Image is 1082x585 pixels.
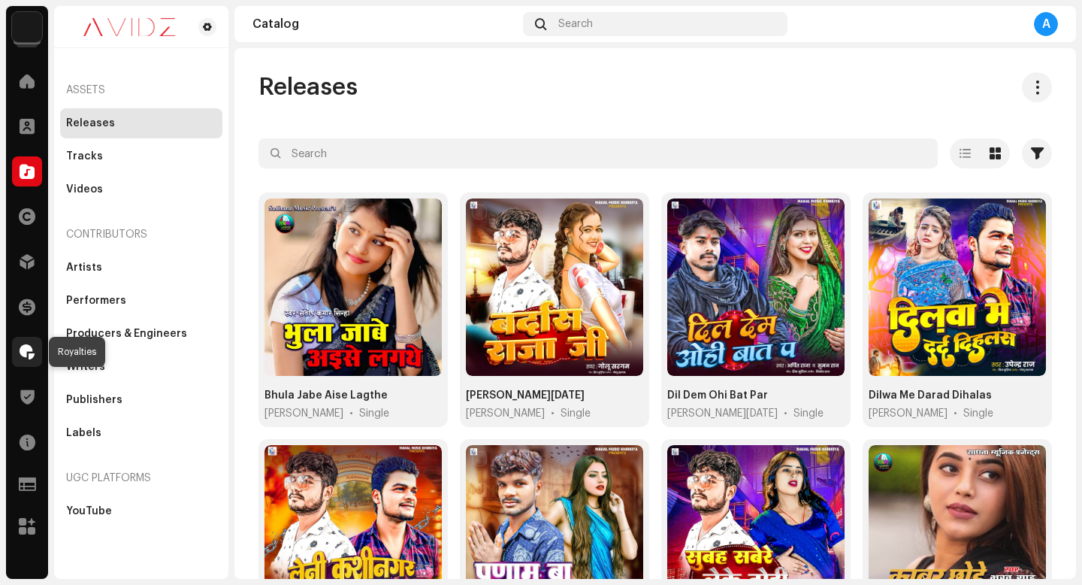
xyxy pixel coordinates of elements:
[264,406,343,421] span: Santosh Kumar Sinha
[60,72,222,108] re-a-nav-header: Assets
[60,385,222,415] re-m-nav-item: Publishers
[66,505,112,517] div: YouTube
[963,406,993,421] div: Single
[60,217,222,253] re-a-nav-header: Contributors
[66,262,102,274] div: Artists
[66,295,126,307] div: Performers
[1034,12,1058,36] div: A
[60,108,222,138] re-m-nav-item: Releases
[954,406,957,421] span: •
[60,174,222,205] re-m-nav-item: Videos
[551,406,555,421] span: •
[66,150,103,162] div: Tracks
[252,18,517,30] div: Catalog
[869,406,948,421] span: Upendra Raj
[264,388,388,403] div: Bhula Jabe Aise Lagthe
[66,18,192,36] img: 0c631eef-60b6-411a-a233-6856366a70de
[561,406,591,421] div: Single
[667,388,768,403] div: Dil Dem Ohi Bat Par
[60,253,222,283] re-m-nav-item: Artists
[60,418,222,448] re-m-nav-item: Labels
[60,141,222,171] re-m-nav-item: Tracks
[60,496,222,526] re-m-nav-item: YouTube
[12,12,42,42] img: 10d72f0b-d06a-424f-aeaa-9c9f537e57b6
[466,388,585,403] div: Bardas Raja Ji
[66,427,101,439] div: Labels
[66,361,105,373] div: Writers
[359,406,389,421] div: Single
[558,18,593,30] span: Search
[66,328,187,340] div: Producers & Engineers
[258,138,938,168] input: Search
[66,117,115,129] div: Releases
[60,286,222,316] re-m-nav-item: Performers
[869,388,992,403] div: Dilwa Me Darad Dihalas
[258,72,358,102] span: Releases
[60,319,222,349] re-m-nav-item: Producers & Engineers
[60,352,222,382] re-m-nav-item: Writers
[60,460,222,496] re-a-nav-header: UGC Platforms
[466,406,545,421] span: Golu Sargam
[793,406,824,421] div: Single
[349,406,353,421] span: •
[784,406,787,421] span: •
[667,406,778,421] span: Arpit Raja
[66,183,103,196] div: Videos
[66,394,122,406] div: Publishers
